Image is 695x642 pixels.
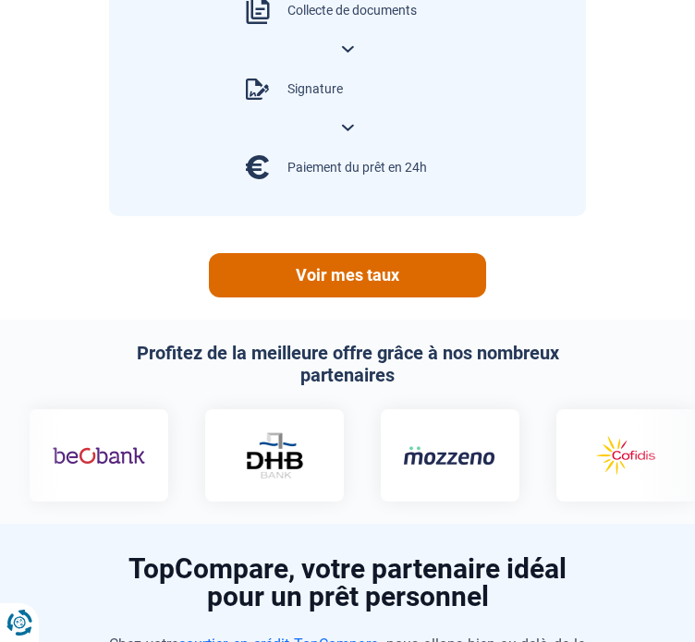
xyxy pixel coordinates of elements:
div: Signature [287,80,343,99]
h2: TopCompare, votre partenaire idéal pour un prêt personnel [109,555,586,611]
div: Collecte de documents [287,2,417,20]
img: DHB Bank [245,432,305,478]
h2: Profitez de la meilleure offre grâce à nos nombreux partenaires [109,342,586,386]
img: Mozzeno [404,445,496,466]
a: Voir mes taux [209,253,486,297]
div: Paiement du prêt en 24h [287,159,427,177]
img: Cofidis [579,432,672,478]
img: Beobank [53,432,145,478]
